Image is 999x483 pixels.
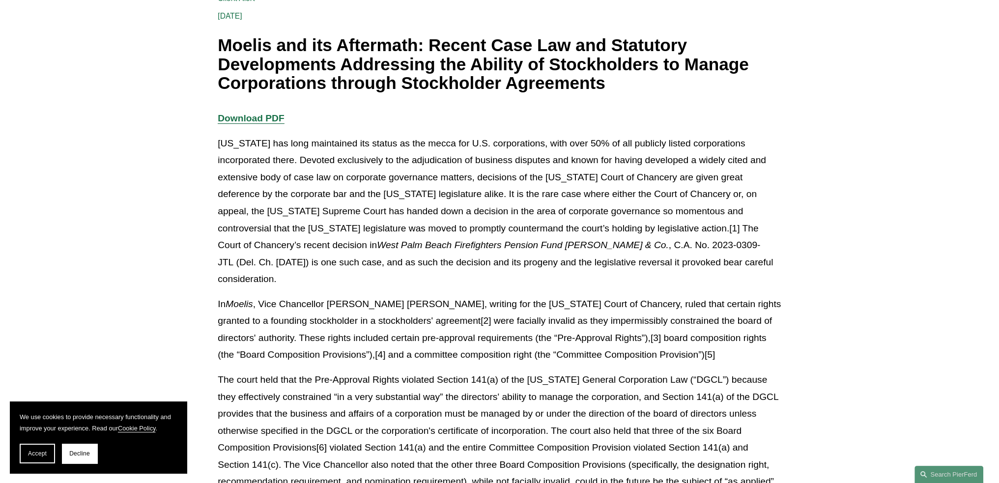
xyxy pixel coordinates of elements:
p: We use cookies to provide necessary functionality and improve your experience. Read our . [20,411,177,434]
span: [DATE] [218,11,242,21]
h1: Moelis and its Aftermath: Recent Case Law and Statutory Developments Addressing the Ability of St... [218,36,781,93]
section: Cookie banner [10,401,187,473]
em: Moelis [226,299,253,309]
em: West Palm Beach Firefighters Pension Fund [PERSON_NAME] & Co. [377,240,669,250]
p: [US_STATE] has long maintained its status as the mecca for U.S. corporations, with over 50% of al... [218,135,781,288]
button: Accept [20,444,55,463]
p: In , Vice Chancellor [PERSON_NAME] [PERSON_NAME], writing for the [US_STATE] Court of Chancery, r... [218,296,781,364]
a: Search this site [914,466,983,483]
a: Download PDF [218,113,284,123]
button: Decline [62,444,97,463]
span: Decline [69,450,90,457]
span: Accept [28,450,47,457]
a: Cookie Policy [118,425,156,432]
